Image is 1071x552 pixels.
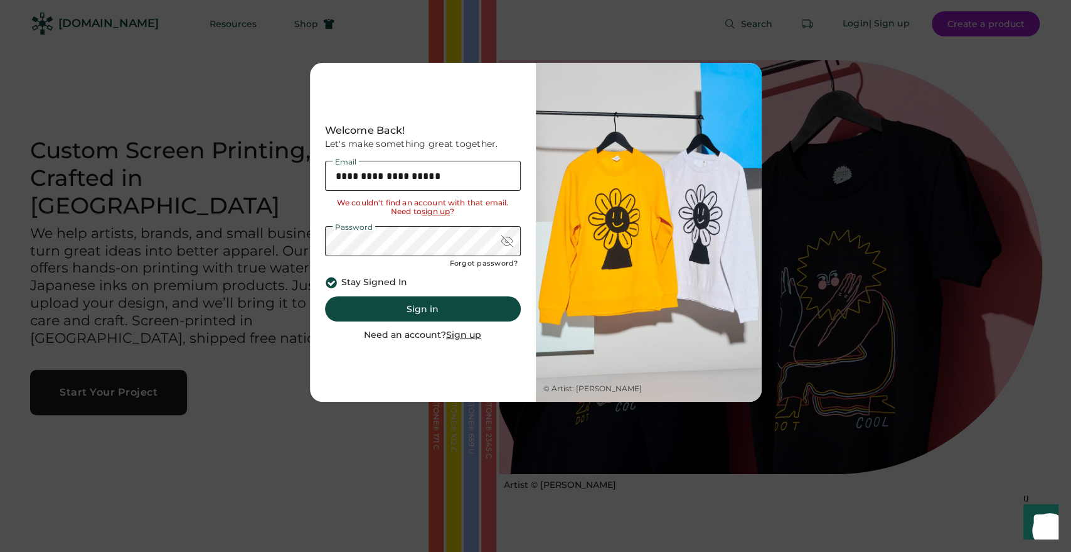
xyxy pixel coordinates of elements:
div: Forgot password? [450,259,518,269]
div: Welcome Back! [325,123,521,138]
u: sign up [422,207,450,216]
div: Let's make something great together. [325,138,521,151]
u: Sign up [446,329,481,340]
div: Need an account? [364,329,481,342]
iframe: Front Chat [1011,495,1065,549]
div: Stay Signed In [341,276,407,289]
div: Password [333,224,375,231]
div: © Artist: [PERSON_NAME] [543,384,642,394]
div: Email [333,158,359,166]
div: We couldn't find an account with that email. Need to ? [325,198,521,216]
img: Web-Rendered_Studio-51sRGB.jpg [536,63,762,402]
button: Sign in [325,296,521,322]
